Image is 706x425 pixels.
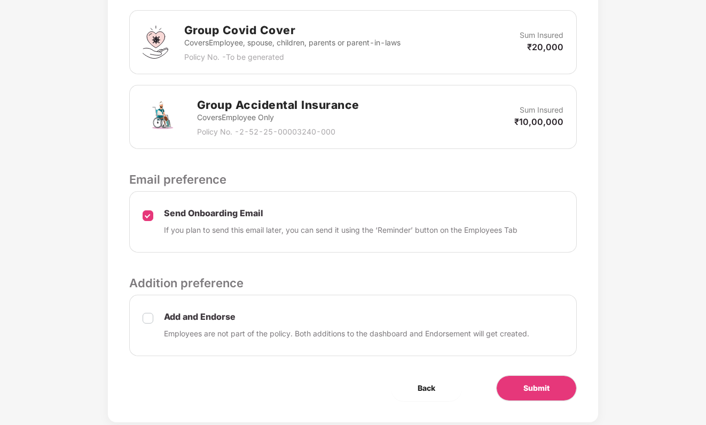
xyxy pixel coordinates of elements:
p: Employees are not part of the policy. Both additions to the dashboard and Endorsement will get cr... [164,328,529,340]
p: If you plan to send this email later, you can send it using the ‘Reminder’ button on the Employee... [164,224,517,236]
img: svg+xml;base64,PHN2ZyB4bWxucz0iaHR0cDovL3d3dy53My5vcmcvMjAwMC9zdmciIHhtbG5zOnhsaW5rPSJodHRwOi8vd3... [143,26,168,59]
button: Submit [496,375,577,401]
p: Add and Endorse [164,311,529,322]
p: Send Onboarding Email [164,208,517,219]
p: Addition preference [129,274,577,292]
button: Back [391,375,462,401]
p: ₹10,00,000 [514,116,563,128]
h2: Group Accidental Insurance [197,96,359,114]
p: ₹20,000 [527,41,563,53]
h2: Group Covid Cover [184,21,401,39]
img: svg+xml;base64,PHN2ZyB4bWxucz0iaHR0cDovL3d3dy53My5vcmcvMjAwMC9zdmciIHdpZHRoPSI3MiIgaGVpZ2h0PSI3Mi... [143,98,181,136]
p: Policy No. - To be generated [184,51,401,63]
p: Email preference [129,170,577,188]
p: Sum Insured [520,104,563,116]
p: Covers Employee, spouse, children, parents or parent-in-laws [184,37,401,49]
p: Covers Employee Only [197,112,359,123]
p: Policy No. - 2-52-25-00003240-000 [197,126,359,138]
span: Back [418,382,435,394]
span: Submit [523,382,550,394]
p: Sum Insured [520,29,563,41]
